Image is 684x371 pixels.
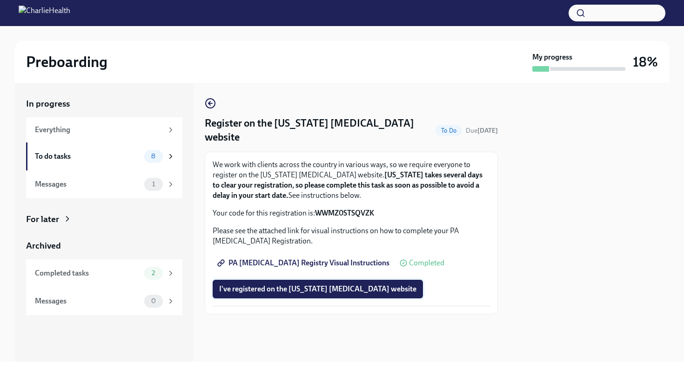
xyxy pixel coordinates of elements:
h2: Preboarding [26,53,107,71]
span: Due [466,127,498,135]
p: We work with clients across the country in various ways, so we require everyone to register on th... [213,160,490,201]
span: I've registered on the [US_STATE] [MEDICAL_DATA] website [219,284,416,294]
div: For later [26,213,59,225]
div: Messages [35,296,141,306]
strong: [DATE] [477,127,498,135]
span: PA [MEDICAL_DATA] Registry Visual Instructions [219,258,389,268]
h3: 18% [633,54,658,70]
a: Archived [26,240,182,252]
span: 2 [146,270,161,277]
strong: My progress [532,52,572,62]
span: September 22nd, 2025 08:00 [466,126,498,135]
span: Completed [409,259,444,267]
p: Your code for this registration is: [213,208,490,218]
a: For later [26,213,182,225]
a: Completed tasks2 [26,259,182,287]
a: Everything [26,117,182,142]
div: Completed tasks [35,268,141,278]
span: To Do [436,127,462,134]
p: Please see the attached link for visual instructions on how to complete your PA [MEDICAL_DATA] Re... [213,226,490,246]
span: 0 [146,297,161,304]
a: PA [MEDICAL_DATA] Registry Visual Instructions [213,254,396,272]
div: Everything [35,125,163,135]
img: CharlieHealth [19,6,70,20]
h4: Register on the [US_STATE] [MEDICAL_DATA] website [205,116,432,144]
span: 8 [146,153,161,160]
a: To do tasks8 [26,142,182,170]
button: I've registered on the [US_STATE] [MEDICAL_DATA] website [213,280,423,298]
a: In progress [26,98,182,110]
strong: [US_STATE] takes several days to clear your registration, so please complete this task as soon as... [213,170,483,200]
div: To do tasks [35,151,141,162]
span: 1 [147,181,161,188]
a: Messages1 [26,170,182,198]
div: Messages [35,179,141,189]
strong: WWMZ0STSQVZK [315,209,374,217]
a: Messages0 [26,287,182,315]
